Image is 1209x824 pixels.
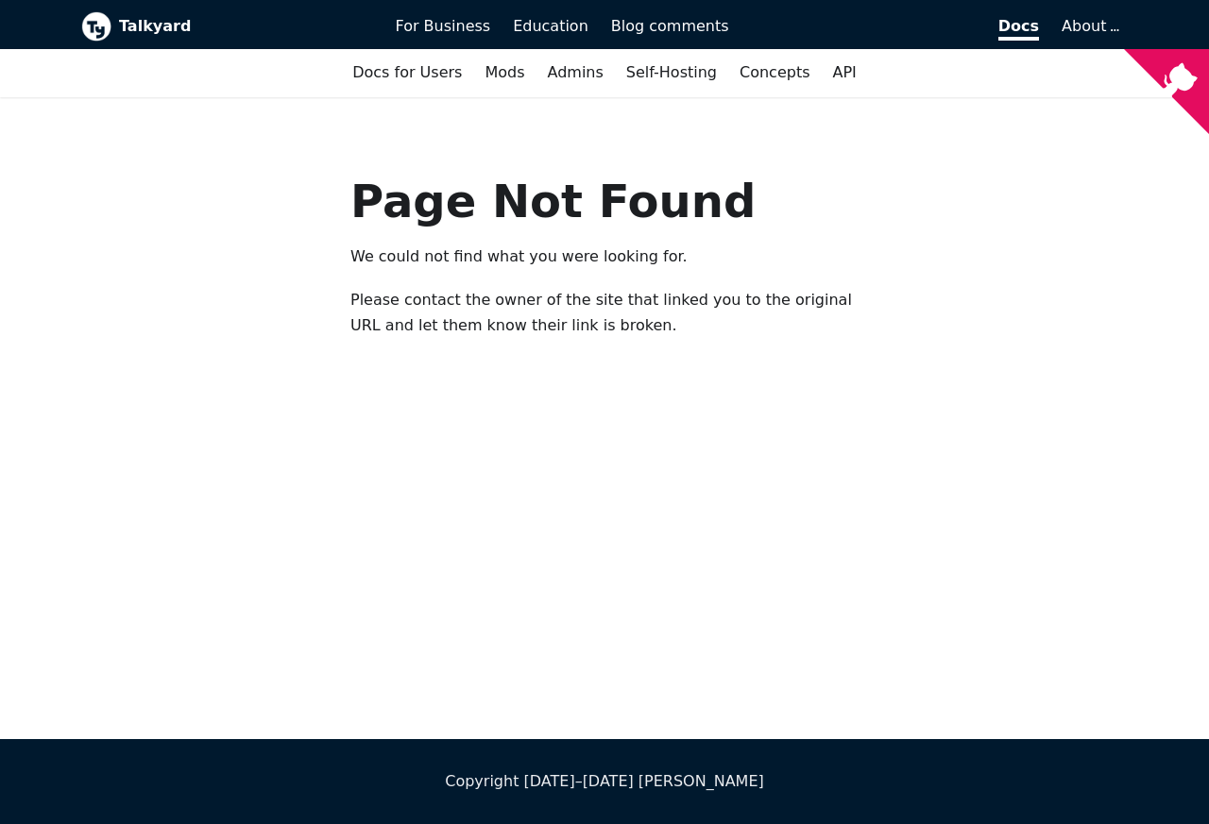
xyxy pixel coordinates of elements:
b: Talkyard [119,14,369,39]
a: For Business [384,10,502,42]
p: We could not find what you were looking for. [350,244,859,269]
a: Mods [473,57,536,89]
a: About [1062,17,1116,35]
span: Blog comments [611,17,729,35]
div: Copyright [DATE]–[DATE] [PERSON_NAME] [81,769,1128,794]
h1: Page Not Found [350,173,859,229]
a: Concepts [728,57,822,89]
a: Blog comments [600,10,741,42]
a: Self-Hosting [615,57,728,89]
a: Docs for Users [341,57,473,89]
img: Talkyard logo [81,11,111,42]
a: Education [502,10,600,42]
a: API [822,57,868,89]
span: Docs [998,17,1039,41]
p: Please contact the owner of the site that linked you to the original URL and let them know their ... [350,288,859,338]
span: For Business [396,17,491,35]
a: Admins [536,57,615,89]
a: Docs [741,10,1051,42]
a: Talkyard logoTalkyard [81,11,369,42]
span: Education [513,17,588,35]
